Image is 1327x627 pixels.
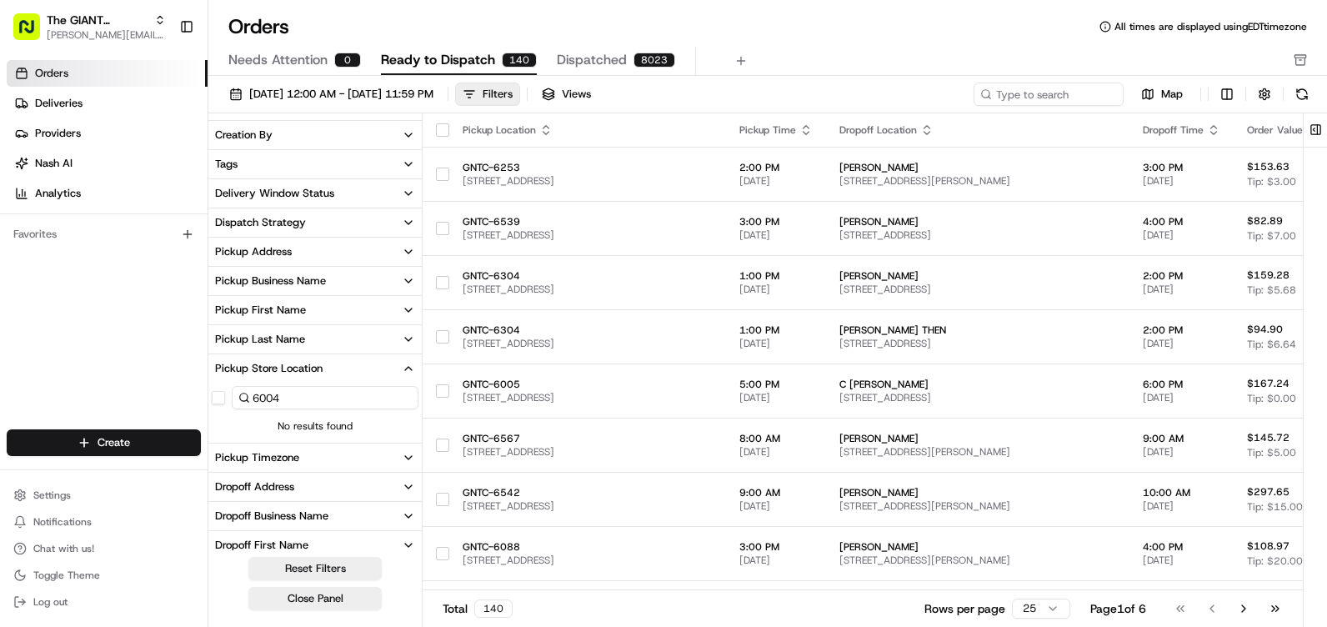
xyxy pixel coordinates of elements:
[35,66,68,81] span: Orders
[35,126,81,141] span: Providers
[562,87,591,102] span: Views
[1247,500,1303,514] span: Tip: $15.00
[1143,269,1220,283] span: 2:00 PM
[33,542,94,555] span: Chat with us!
[839,499,1116,513] span: [STREET_ADDRESS][PERSON_NAME]
[208,208,422,237] button: Dispatch Strategy
[839,445,1116,459] span: [STREET_ADDRESS][PERSON_NAME]
[17,329,30,343] div: 📗
[283,164,303,184] button: Start new chat
[7,590,201,614] button: Log out
[249,87,433,102] span: [DATE] 12:00 AM - [DATE] 11:59 PM
[443,599,513,618] div: Total
[258,213,303,233] button: See all
[208,121,422,149] button: Creation By
[215,538,308,553] div: Dropoff First Name
[739,269,813,283] span: 1:00 PM
[839,391,1116,404] span: [STREET_ADDRESS]
[739,337,813,350] span: [DATE]
[839,123,1116,137] div: Dropoff Location
[463,269,713,283] span: GNTC-6304
[839,337,1116,350] span: [STREET_ADDRESS]
[228,13,289,40] h1: Orders
[1247,175,1296,188] span: Tip: $3.00
[739,486,813,499] span: 9:00 AM
[1247,283,1296,297] span: Tip: $5.68
[35,156,73,171] span: Nash AI
[463,445,713,459] span: [STREET_ADDRESS]
[215,128,273,143] div: Creation By
[1143,486,1220,499] span: 10:00 AM
[463,215,713,228] span: GNTC-6539
[463,486,713,499] span: GNTC-6542
[455,83,520,106] button: Filters
[739,499,813,513] span: [DATE]
[33,595,68,609] span: Log out
[47,12,148,28] span: The GIANT Company
[208,419,422,433] span: No results found
[1143,324,1220,337] span: 2:00 PM
[7,484,201,507] button: Settings
[463,540,713,554] span: GNTC-6088
[7,90,208,117] a: Deliveries
[1290,83,1314,106] button: Refresh
[1130,84,1194,104] button: Map
[248,557,382,580] button: Reset Filters
[1247,431,1289,444] span: $145.72
[739,161,813,174] span: 2:00 PM
[118,368,202,381] a: Powered byPylon
[1143,445,1220,459] span: [DATE]
[17,217,112,230] div: Past conversations
[158,328,268,344] span: API Documentation
[215,479,294,494] div: Dropoff Address
[839,228,1116,242] span: [STREET_ADDRESS]
[1247,377,1289,390] span: $167.24
[33,328,128,344] span: Knowledge Base
[474,599,513,618] div: 140
[1247,338,1296,351] span: Tip: $6.64
[17,67,303,93] p: Welcome 👋
[463,123,713,137] div: Pickup Location
[534,83,598,106] button: Views
[134,321,274,351] a: 💻API Documentation
[7,510,201,534] button: Notifications
[381,50,495,70] span: Ready to Dispatch
[924,600,1005,617] p: Rows per page
[7,60,208,87] a: Orders
[208,502,422,530] button: Dropoff Business Name
[222,83,441,106] button: [DATE] 12:00 AM - [DATE] 11:59 PM
[839,269,1116,283] span: [PERSON_NAME]
[1143,228,1220,242] span: [DATE]
[1247,123,1319,137] div: Order Value
[1143,432,1220,445] span: 9:00 AM
[483,87,513,102] div: Filters
[57,176,211,189] div: We're available if you need us!
[7,537,201,560] button: Chat with us!
[47,28,166,42] button: [PERSON_NAME][EMAIL_ADDRESS][DOMAIN_NAME]
[17,159,47,189] img: 1736555255976-a54dd68f-1ca7-489b-9aae-adbdc363a1c4
[1143,283,1220,296] span: [DATE]
[208,444,422,472] button: Pickup Timezone
[215,509,328,524] div: Dropoff Business Name
[1143,174,1220,188] span: [DATE]
[215,244,292,259] div: Pickup Address
[739,324,813,337] span: 1:00 PM
[7,564,201,587] button: Toggle Theme
[7,429,201,456] button: Create
[839,161,1116,174] span: [PERSON_NAME]
[633,53,675,68] div: 8023
[1247,323,1283,336] span: $94.90
[17,17,50,50] img: Nash
[1143,554,1220,567] span: [DATE]
[839,324,1116,337] span: [PERSON_NAME] THEN
[334,53,361,68] div: 0
[98,435,130,450] span: Create
[739,378,813,391] span: 5:00 PM
[1143,123,1220,137] div: Dropoff Time
[739,391,813,404] span: [DATE]
[839,540,1116,554] span: [PERSON_NAME]
[33,515,92,529] span: Notifications
[208,238,422,266] button: Pickup Address
[248,587,382,610] button: Close Panel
